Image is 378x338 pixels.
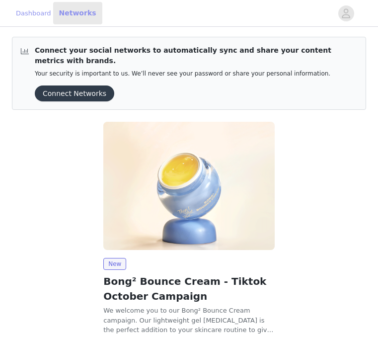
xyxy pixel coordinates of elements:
[103,306,275,335] p: We welcome you to our Bong² Bounce Cream campaign. Our lightweight gel [MEDICAL_DATA] is the perf...
[53,2,102,24] a: Networks
[103,122,275,250] img: Then I Met You
[16,8,51,18] a: Dashboard
[35,85,114,101] button: Connect Networks
[35,70,358,78] p: Your security is important to us. We’ll never see your password or share your personal information.
[35,45,358,66] p: Connect your social networks to automatically sync and share your content metrics with brands.
[341,5,351,21] div: avatar
[103,258,126,270] span: New
[103,274,275,304] h2: Bong² Bounce Cream - Tiktok October Campaign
